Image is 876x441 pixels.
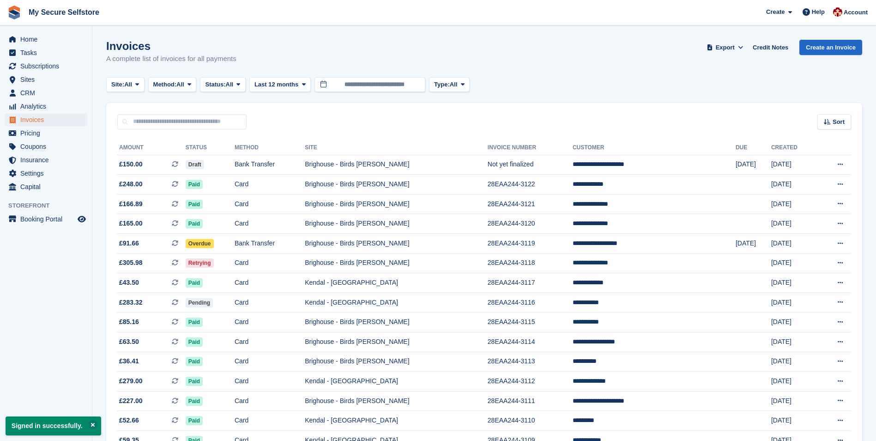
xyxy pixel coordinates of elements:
[20,113,76,126] span: Invoices
[186,258,214,268] span: Retrying
[488,273,573,293] td: 28EAA244-3117
[488,391,573,411] td: 28EAA244-3111
[235,411,305,431] td: Card
[305,332,488,352] td: Brighouse - Birds [PERSON_NAME]
[488,352,573,372] td: 28EAA244-3113
[20,86,76,99] span: CRM
[249,77,311,92] button: Last 12 months
[186,357,203,366] span: Paid
[305,273,488,293] td: Kendal - [GEOGRAPHIC_DATA]
[200,77,245,92] button: Status: All
[771,332,817,352] td: [DATE]
[20,213,76,226] span: Booking Portal
[186,219,203,228] span: Paid
[119,278,139,288] span: £43.50
[186,397,203,406] span: Paid
[20,127,76,140] span: Pricing
[111,80,124,89] span: Site:
[5,180,87,193] a: menu
[20,167,76,180] span: Settings
[305,234,488,254] td: Brighouse - Birds [PERSON_NAME]
[119,159,143,169] span: £150.00
[305,312,488,332] td: Brighouse - Birds [PERSON_NAME]
[186,141,235,155] th: Status
[5,60,87,73] a: menu
[771,141,817,155] th: Created
[305,352,488,372] td: Brighouse - Birds [PERSON_NAME]
[736,234,771,254] td: [DATE]
[305,141,488,155] th: Site
[186,377,203,386] span: Paid
[226,80,234,89] span: All
[771,372,817,392] td: [DATE]
[5,86,87,99] a: menu
[148,77,197,92] button: Method: All
[5,113,87,126] a: menu
[771,411,817,431] td: [DATE]
[305,175,488,195] td: Brighouse - Birds [PERSON_NAME]
[736,155,771,175] td: [DATE]
[5,140,87,153] a: menu
[235,214,305,234] td: Card
[488,253,573,273] td: 28EAA244-3118
[771,155,817,175] td: [DATE]
[488,234,573,254] td: 28EAA244-3119
[771,194,817,214] td: [DATE]
[205,80,225,89] span: Status:
[5,213,87,226] a: menu
[119,199,143,209] span: £166.89
[450,80,458,89] span: All
[119,356,139,366] span: £36.41
[235,332,305,352] td: Card
[488,411,573,431] td: 28EAA244-3110
[488,332,573,352] td: 28EAA244-3114
[488,372,573,392] td: 28EAA244-3112
[5,73,87,86] a: menu
[5,167,87,180] a: menu
[119,376,143,386] span: £279.00
[186,416,203,425] span: Paid
[235,141,305,155] th: Method
[20,153,76,166] span: Insurance
[305,293,488,312] td: Kendal - [GEOGRAPHIC_DATA]
[771,175,817,195] td: [DATE]
[833,7,842,17] img: Laura Oldroyd
[235,312,305,332] td: Card
[20,180,76,193] span: Capital
[488,155,573,175] td: Not yet finalized
[434,80,450,89] span: Type:
[771,253,817,273] td: [DATE]
[76,214,87,225] a: Preview store
[235,372,305,392] td: Card
[106,40,236,52] h1: Invoices
[235,293,305,312] td: Card
[771,214,817,234] td: [DATE]
[799,40,862,55] a: Create an Invoice
[20,33,76,46] span: Home
[305,372,488,392] td: Kendal - [GEOGRAPHIC_DATA]
[771,391,817,411] td: [DATE]
[812,7,825,17] span: Help
[5,46,87,59] a: menu
[6,416,101,435] p: Signed in successfully.
[771,293,817,312] td: [DATE]
[186,239,214,248] span: Overdue
[8,201,92,210] span: Storefront
[20,100,76,113] span: Analytics
[305,391,488,411] td: Brighouse - Birds [PERSON_NAME]
[119,179,143,189] span: £248.00
[186,337,203,347] span: Paid
[106,54,236,64] p: A complete list of invoices for all payments
[235,234,305,254] td: Bank Transfer
[5,33,87,46] a: menu
[119,258,143,268] span: £305.98
[833,117,845,127] span: Sort
[716,43,735,52] span: Export
[124,80,132,89] span: All
[119,219,143,228] span: £165.00
[20,60,76,73] span: Subscriptions
[186,160,204,169] span: Draft
[844,8,868,17] span: Account
[7,6,21,19] img: stora-icon-8386f47178a22dfd0bd8f6a31ec36ba5ce8667c1dd55bd0f319d3a0aa187defe.svg
[235,155,305,175] td: Bank Transfer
